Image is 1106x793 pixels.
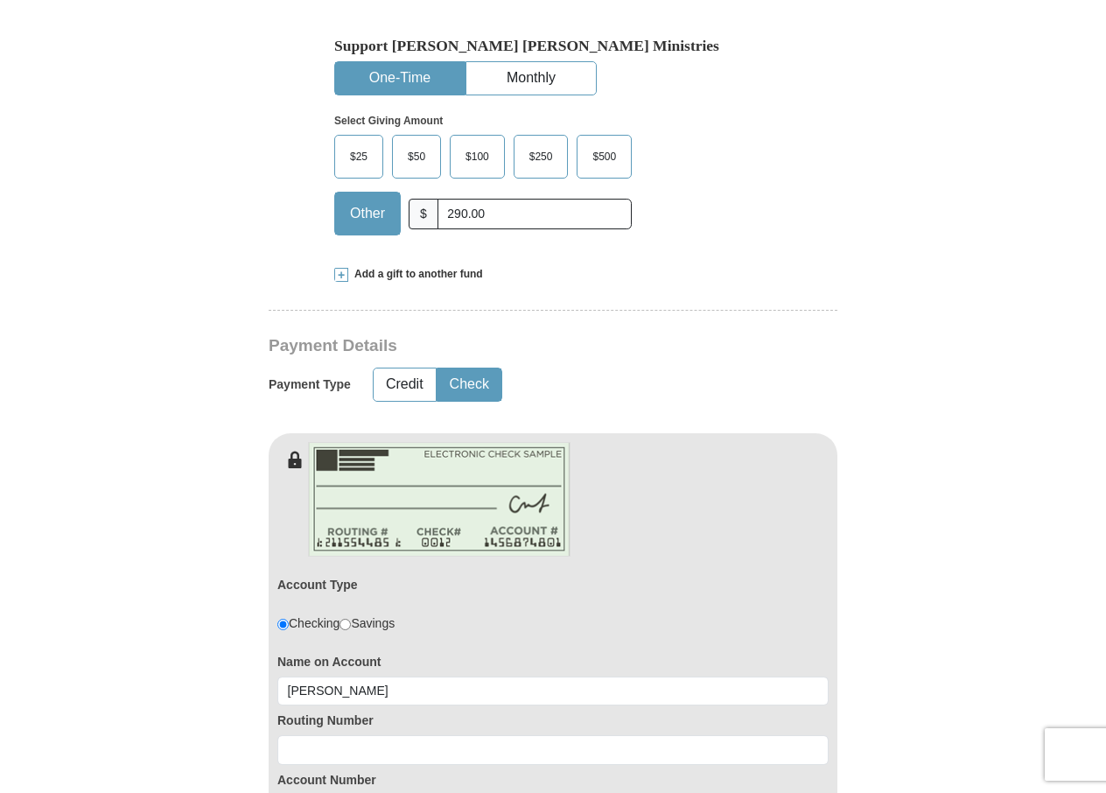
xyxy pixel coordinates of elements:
input: Other Amount [437,199,632,229]
label: Name on Account [277,653,829,670]
label: Account Type [277,576,358,593]
button: Check [437,368,501,401]
span: $500 [584,144,625,170]
button: Monthly [466,62,596,95]
label: Routing Number [277,712,829,729]
div: Checking Savings [277,614,395,632]
span: Other [341,200,394,227]
strong: Select Giving Amount [334,115,443,127]
span: Add a gift to another fund [348,267,483,282]
span: $25 [341,144,376,170]
h5: Payment Type [269,377,351,392]
button: One-Time [335,62,465,95]
h5: Support [PERSON_NAME] [PERSON_NAME] Ministries [334,37,772,55]
span: $50 [399,144,434,170]
button: Credit [374,368,436,401]
span: $ [409,199,438,229]
span: $250 [521,144,562,170]
img: check-en.png [308,442,570,557]
span: $100 [457,144,498,170]
h3: Payment Details [269,336,715,356]
label: Account Number [277,771,829,789]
